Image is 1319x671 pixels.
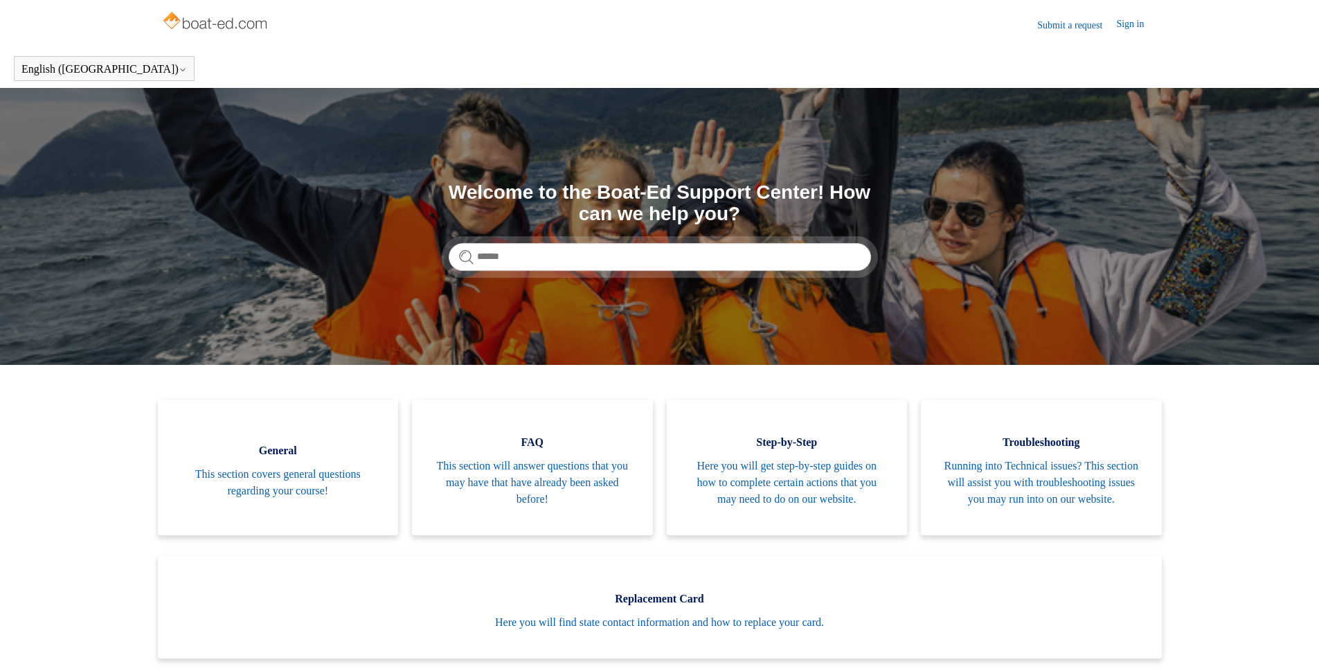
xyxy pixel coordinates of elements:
a: Replacement Card Here you will find state contact information and how to replace your card. [158,556,1162,659]
span: Replacement Card [179,591,1141,607]
span: Here you will find state contact information and how to replace your card. [179,614,1141,631]
span: Troubleshooting [942,434,1141,451]
span: Step-by-Step [688,434,887,451]
a: General This section covers general questions regarding your course! [158,400,399,535]
span: General [179,442,378,459]
a: FAQ This section will answer questions that you may have that have already been asked before! [412,400,653,535]
span: This section will answer questions that you may have that have already been asked before! [433,458,632,508]
a: Step-by-Step Here you will get step-by-step guides on how to complete certain actions that you ma... [667,400,908,535]
span: This section covers general questions regarding your course! [179,466,378,499]
input: Search [449,243,871,271]
a: Troubleshooting Running into Technical issues? This section will assist you with troubleshooting ... [921,400,1162,535]
button: English ([GEOGRAPHIC_DATA]) [21,63,187,75]
a: Sign in [1116,17,1158,33]
span: FAQ [433,434,632,451]
span: Here you will get step-by-step guides on how to complete certain actions that you may need to do ... [688,458,887,508]
span: Running into Technical issues? This section will assist you with troubleshooting issues you may r... [942,458,1141,508]
h1: Welcome to the Boat-Ed Support Center! How can we help you? [449,182,871,225]
a: Submit a request [1037,18,1116,33]
img: Boat-Ed Help Center home page [161,8,271,36]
